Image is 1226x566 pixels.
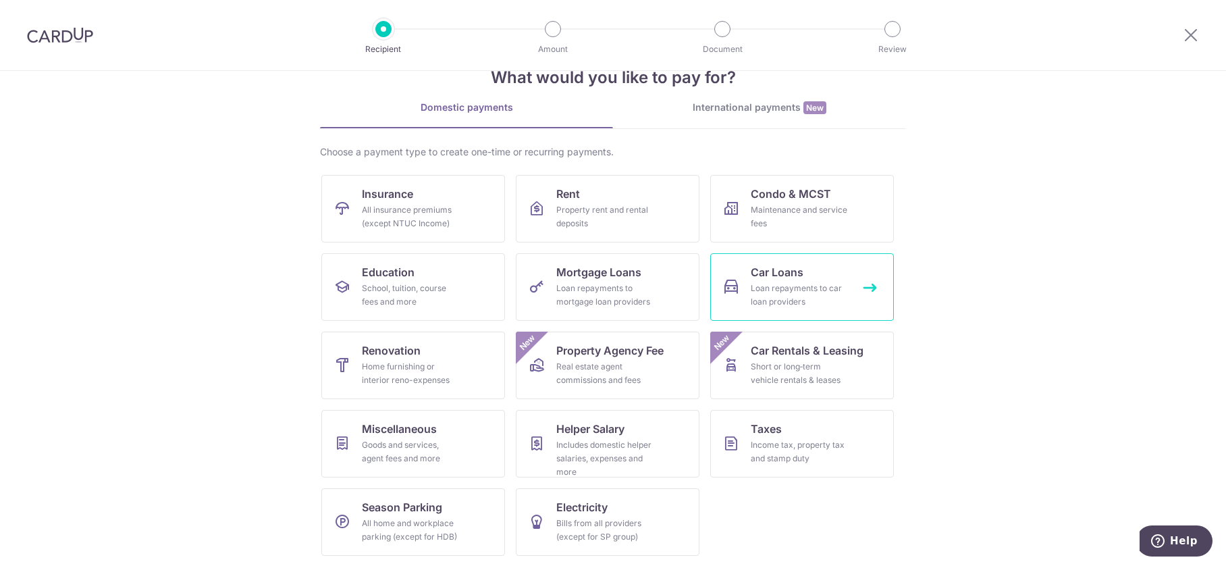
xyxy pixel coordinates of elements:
span: Condo & MCST [751,186,831,202]
img: CardUp [27,27,93,43]
span: Electricity [556,499,608,515]
span: New [711,332,733,354]
a: Condo & MCSTMaintenance and service fees [710,175,894,242]
div: Short or long‑term vehicle rentals & leases [751,360,848,387]
a: MiscellaneousGoods and services, agent fees and more [321,410,505,478]
span: Car Loans [751,264,803,280]
div: Maintenance and service fees [751,203,848,230]
a: Season ParkingAll home and workplace parking (except for HDB) [321,488,505,556]
a: Mortgage LoansLoan repayments to mortgage loan providers [516,253,699,321]
span: Miscellaneous [362,421,437,437]
a: TaxesIncome tax, property tax and stamp duty [710,410,894,478]
span: Mortgage Loans [556,264,641,280]
a: RenovationHome furnishing or interior reno-expenses [321,332,505,399]
div: Goods and services, agent fees and more [362,438,459,465]
div: School, tuition, course fees and more [362,282,459,309]
span: New [516,332,539,354]
p: Review [843,43,942,56]
span: Car Rentals & Leasing [751,342,863,359]
div: All home and workplace parking (except for HDB) [362,517,459,544]
p: Recipient [334,43,433,56]
p: Document [672,43,772,56]
div: Bills from all providers (except for SP group) [556,517,654,544]
a: InsuranceAll insurance premiums (except NTUC Income) [321,175,505,242]
div: Property rent and rental deposits [556,203,654,230]
div: Choose a payment type to create one-time or recurring payments. [320,145,906,159]
iframe: Opens a widget where you can find more information [1140,525,1212,559]
div: All insurance premiums (except NTUC Income) [362,203,459,230]
span: Renovation [362,342,421,359]
div: Loan repayments to mortgage loan providers [556,282,654,309]
span: New [803,101,826,114]
div: Domestic payments [320,101,613,114]
div: Real estate agent commissions and fees [556,360,654,387]
span: Rent [556,186,580,202]
p: Amount [503,43,603,56]
span: Helper Salary [556,421,624,437]
h4: What would you like to pay for? [320,66,906,90]
a: EducationSchool, tuition, course fees and more [321,253,505,321]
div: Home furnishing or interior reno-expenses [362,360,459,387]
a: RentProperty rent and rental deposits [516,175,699,242]
a: Car LoansLoan repayments to car loan providers [710,253,894,321]
span: Property Agency Fee [556,342,664,359]
span: Education [362,264,415,280]
a: ElectricityBills from all providers (except for SP group) [516,488,699,556]
a: Property Agency FeeReal estate agent commissions and feesNew [516,332,699,399]
a: Car Rentals & LeasingShort or long‑term vehicle rentals & leasesNew [710,332,894,399]
div: Includes domestic helper salaries, expenses and more [556,438,654,479]
div: International payments [613,101,906,115]
div: Income tax, property tax and stamp duty [751,438,848,465]
span: Taxes [751,421,782,437]
span: Season Parking [362,499,442,515]
a: Helper SalaryIncludes domestic helper salaries, expenses and more [516,410,699,478]
div: Loan repayments to car loan providers [751,282,848,309]
span: Insurance [362,186,413,202]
